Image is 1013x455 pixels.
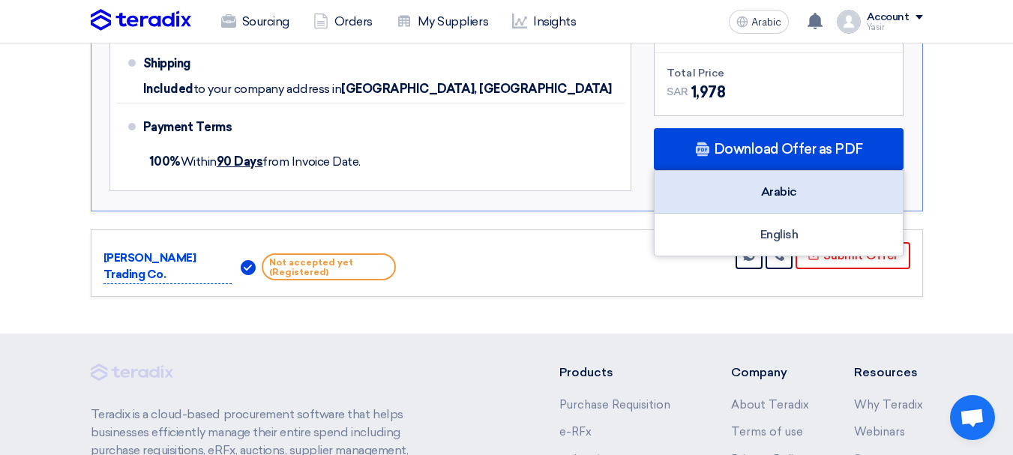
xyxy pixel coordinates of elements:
font: Arabic [751,16,781,28]
a: Orders [301,5,385,38]
font: Yasir [867,22,885,32]
font: to your company address in [193,82,342,96]
a: Purchase Requisition [559,398,670,412]
font: Download Offer as PDF [714,141,863,157]
font: Products [559,365,613,379]
font: [PERSON_NAME] Trading Co. [103,251,196,282]
a: My Suppliers [385,5,500,38]
div: Open chat [950,395,995,440]
font: Within [181,154,217,169]
font: 100% [149,154,181,169]
font: 1,978 [691,83,726,101]
font: Arabic [761,184,797,199]
img: profile_test.png [837,10,861,34]
a: About Teradix [731,398,809,412]
font: Shipping [143,56,190,70]
font: SAR [667,85,688,98]
font: Resources [854,365,918,379]
a: Insights [500,5,588,38]
font: [GEOGRAPHIC_DATA], [GEOGRAPHIC_DATA] [341,82,612,96]
a: Sourcing [209,5,301,38]
button: Arabic [729,10,789,34]
font: Company [731,365,787,379]
a: Webinars [854,425,905,439]
font: 90 Days [217,154,263,169]
font: Payment Terms [143,120,232,134]
a: Terms of use [731,425,803,439]
font: Orders [334,14,373,28]
a: e-RFx [559,425,592,439]
font: Included [143,82,193,96]
font: Total Price [667,67,724,79]
font: Insights [533,14,576,28]
img: Teradix logo [91,9,191,31]
font: English [760,227,799,241]
font: My Suppliers [418,14,488,28]
img: Verified Account [241,260,256,275]
a: Why Teradix [854,398,923,412]
font: Sourcing [242,14,289,28]
font: from Invoice Date. [262,154,360,169]
font: Not accepted yet (Registered) [269,257,353,277]
font: Account [867,10,910,23]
